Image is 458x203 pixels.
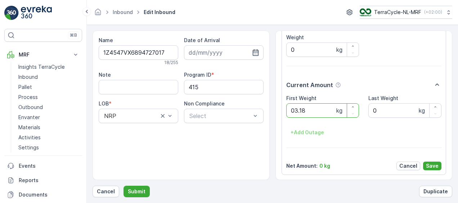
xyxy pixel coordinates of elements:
[6,166,38,172] span: Asset Type :
[19,51,68,58] p: MRF
[4,188,82,202] a: Documents
[94,11,102,17] a: Homepage
[128,188,145,195] p: Submit
[18,134,41,141] p: Activities
[6,154,40,160] span: Tare Weight :
[286,162,318,170] p: Net Amount :
[31,177,98,184] span: NL-PI0006 I Koffie en Thee
[18,114,40,121] p: Envanter
[93,186,119,197] button: Cancel
[286,95,316,101] label: First Weight
[4,159,82,173] a: Events
[424,9,442,15] p: ( +02:00 )
[374,9,421,16] p: TerraCycle-NL-MRF
[97,188,115,195] p: Cancel
[42,130,48,136] span: 25
[15,82,82,92] a: Pallet
[15,122,82,132] a: Materials
[426,162,439,170] p: Save
[6,177,31,184] span: Material :
[18,144,39,151] p: Settings
[18,104,43,111] p: Outbound
[99,100,109,107] label: LOB
[419,186,452,197] button: Duplicate
[15,132,82,143] a: Activities
[6,130,42,136] span: Total Weight :
[419,106,425,115] p: kg
[291,129,324,136] p: + Add Outage
[15,62,82,72] a: Insights TerraCycle
[208,6,249,15] p: Pallet_NL #187
[18,124,40,131] p: Materials
[336,45,342,54] p: kg
[18,63,65,71] p: Insights TerraCycle
[15,72,82,82] a: Inbound
[18,73,38,81] p: Inbound
[19,191,79,198] p: Documents
[368,95,398,101] label: Last Weight
[423,188,448,195] p: Duplicate
[184,72,211,78] label: Program ID
[286,81,333,89] p: Current Amount
[286,127,328,138] button: +Add Outage
[336,106,342,115] p: kg
[335,82,341,88] div: Help Tooltip Icon
[113,9,133,15] a: Inbound
[18,84,32,91] p: Pallet
[15,92,82,102] a: Process
[184,100,225,107] label: Non Compliance
[15,143,82,153] a: Settings
[319,162,330,170] p: 0 kg
[396,162,420,170] button: Cancel
[286,34,304,40] label: Weight
[15,102,82,112] a: Outbound
[184,37,220,43] label: Date of Arrival
[4,173,82,188] a: Reports
[124,186,150,197] button: Submit
[6,118,24,124] span: Name :
[164,60,178,66] p: 18 / 255
[15,112,82,122] a: Envanter
[6,142,38,148] span: Net Weight :
[21,6,52,20] img: logo_light-DOdMpM7g.png
[360,6,452,19] button: TerraCycle-NL-MRF(+02:00)
[4,6,19,20] img: logo
[19,162,79,170] p: Events
[399,162,417,170] p: Cancel
[142,9,177,16] span: Edit Inbound
[18,94,38,101] p: Process
[40,154,46,160] span: 25
[4,48,82,62] button: MRF
[99,37,113,43] label: Name
[70,32,77,38] p: ⌘B
[189,112,251,120] p: Select
[24,118,60,124] span: Pallet_NL #187
[19,177,79,184] p: Reports
[38,166,53,172] span: Pallet
[38,142,40,148] span: -
[99,72,111,78] label: Note
[184,45,264,60] input: dd/mm/yyyy
[360,8,371,16] img: TC_v739CUj.png
[423,162,441,170] button: Save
